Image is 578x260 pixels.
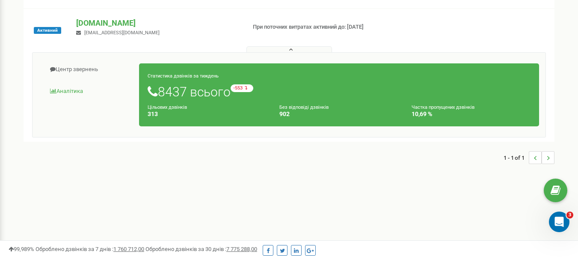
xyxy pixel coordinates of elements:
[148,111,267,117] h4: 313
[549,212,569,232] iframe: Intercom live chat
[34,27,61,34] span: Активний
[76,18,239,29] p: [DOMAIN_NAME]
[504,143,554,173] nav: ...
[279,105,329,110] small: Без відповіді дзвінків
[412,105,474,110] small: Частка пропущених дзвінків
[148,73,219,79] small: Статистика дзвінків за тиждень
[226,246,257,252] u: 7 775 288,00
[84,30,160,36] span: [EMAIL_ADDRESS][DOMAIN_NAME]
[39,81,139,102] a: Аналiтика
[148,84,531,99] h1: 8437 всього
[231,84,253,92] small: -553
[253,23,372,31] p: При поточних витратах активний до: [DATE]
[148,105,187,110] small: Цільових дзвінків
[279,111,398,117] h4: 902
[145,246,257,252] span: Оброблено дзвінків за 30 днів :
[412,111,531,117] h4: 10,69 %
[504,151,529,164] span: 1 - 1 of 1
[39,59,139,80] a: Центр звернень
[113,246,144,252] u: 1 760 712,00
[36,246,144,252] span: Оброблено дзвінків за 7 днів :
[9,246,34,252] span: 99,989%
[566,212,573,218] span: 3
